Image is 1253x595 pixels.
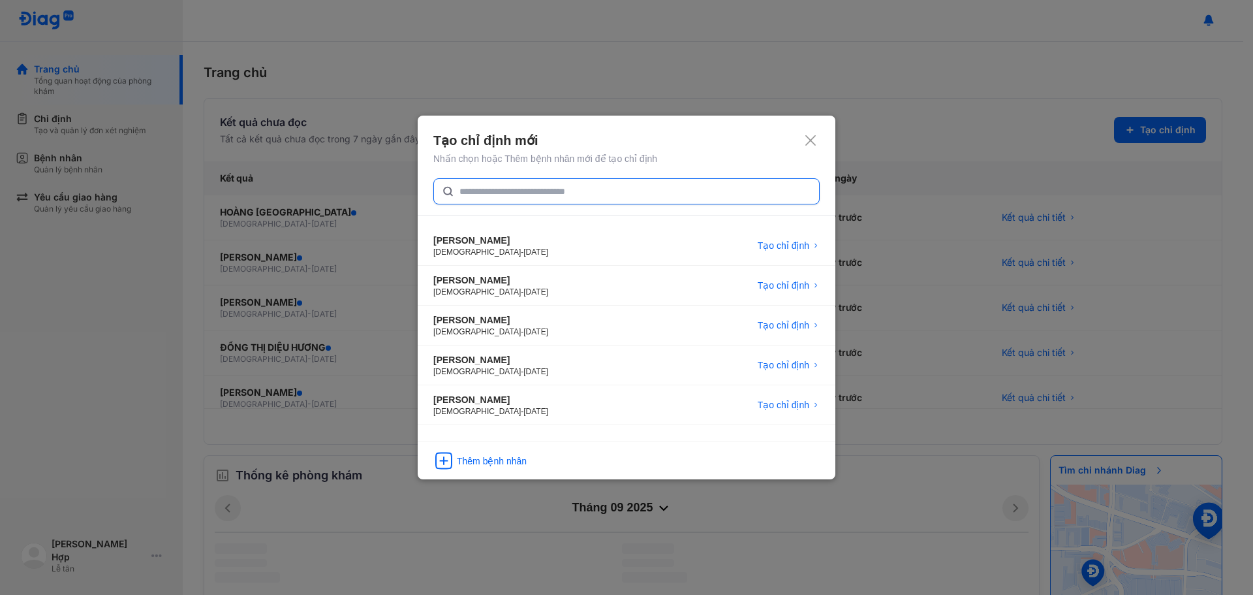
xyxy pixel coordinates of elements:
div: Thêm bệnh nhân [457,455,527,468]
span: [DATE] [523,407,548,416]
div: [PERSON_NAME] [433,314,548,327]
span: - [521,248,523,257]
span: [DATE] [523,248,548,257]
span: [DEMOGRAPHIC_DATA] [433,248,521,257]
div: [PERSON_NAME] [433,393,548,406]
span: - [521,287,523,297]
span: [DATE] [523,327,548,336]
span: - [521,407,523,416]
div: [PERSON_NAME] [433,274,548,287]
span: Tạo chỉ định [758,398,809,411]
span: Tạo chỉ định [758,239,809,252]
span: Tạo chỉ định [758,359,809,372]
span: - [521,327,523,336]
div: [PERSON_NAME] [433,234,548,247]
div: [PERSON_NAME] [433,353,548,366]
span: [DATE] [523,367,548,376]
span: [DEMOGRAPHIC_DATA] [433,287,521,297]
span: [DEMOGRAPHIC_DATA] [433,407,521,416]
span: Tạo chỉ định [758,319,809,332]
div: Nhấn chọn hoặc Thêm bệnh nhân mới để tạo chỉ định [433,152,820,165]
span: [DATE] [523,287,548,297]
span: [DEMOGRAPHIC_DATA] [433,367,521,376]
span: [DEMOGRAPHIC_DATA] [433,327,521,336]
div: Tạo chỉ định mới [433,131,820,150]
span: Tạo chỉ định [758,279,809,292]
span: - [521,367,523,376]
